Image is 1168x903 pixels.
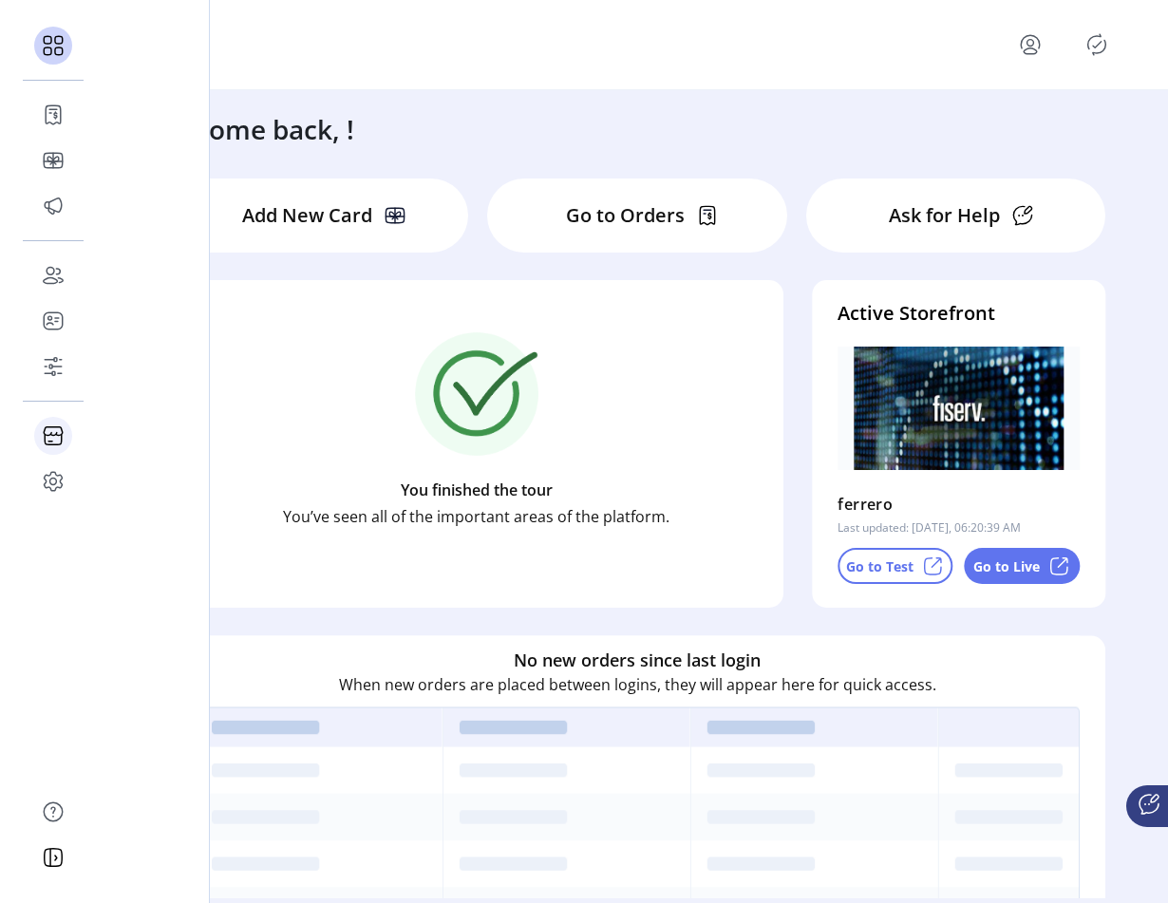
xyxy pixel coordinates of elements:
p: Last updated: [DATE], 06:20:39 AM [838,519,1021,536]
button: Publisher Panel [1082,29,1112,60]
p: Go to Orders [566,201,685,230]
p: You finished the tour [401,479,553,501]
p: Add New Card [242,201,372,230]
p: When new orders are placed between logins, they will appear here for quick access. [339,673,936,696]
p: You’ve seen all of the important areas of the platform. [283,505,669,528]
p: Go to Live [973,556,1040,576]
h4: Active Storefront [838,299,1080,328]
p: Go to Test [846,556,914,576]
p: Ask for Help [889,201,1000,230]
button: menu [1015,29,1046,60]
p: ferrero [838,489,893,519]
h3: Welcome back, ! [148,109,354,149]
h6: No new orders since last login [514,648,761,673]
